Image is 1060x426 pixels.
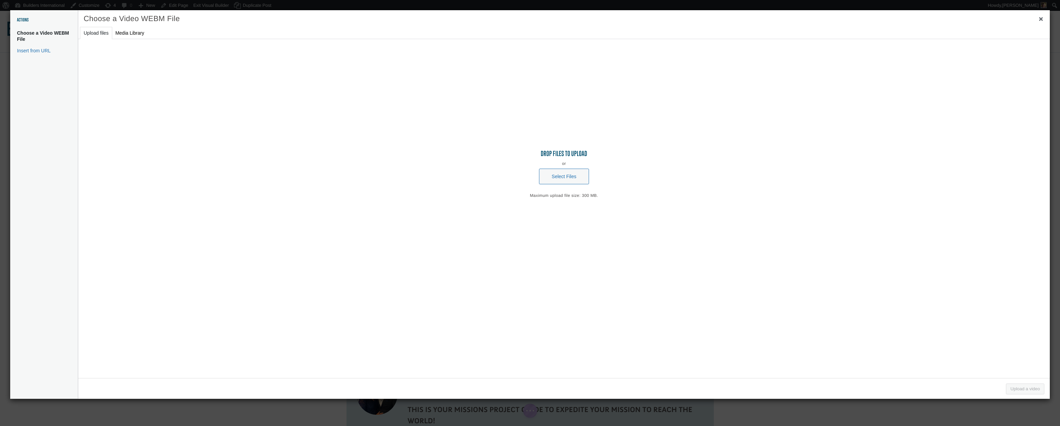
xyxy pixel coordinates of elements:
[17,18,29,22] h2: Actions
[7,21,64,42] img: Builders International
[96,14,127,26] button: Donate
[10,45,78,56] button: Insert from URL
[78,149,1050,158] h2: Drop files to upload
[12,7,94,20] div: [PERSON_NAME] donated $25
[18,27,94,32] span: [GEOGRAPHIC_DATA] , [GEOGRAPHIC_DATA]
[80,27,112,39] button: Upload files
[1006,384,1044,394] button: Upload a video
[539,169,589,184] button: Select Files
[112,27,148,39] button: Media Library
[78,160,1050,167] p: or
[16,21,108,26] strong: [GEOGRAPHIC_DATA]: 700 Cities Training Center
[78,10,1050,27] h1: Choose a Video WEBM File
[12,21,94,26] div: to
[10,27,78,45] button: Choose a Video WEBM File
[12,14,18,20] img: emoji balloon
[12,27,17,32] img: US.png
[78,192,1050,199] p: Maximum upload file size: 300 MB.
[347,318,517,339] span: Your Missions Project Guide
